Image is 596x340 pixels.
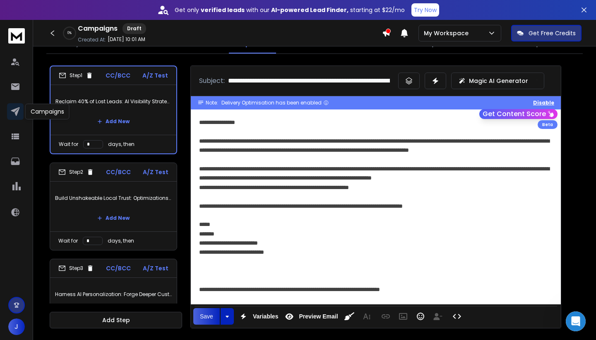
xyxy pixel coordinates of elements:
p: Build Unshakeable Local Trust: Optimizations Driving Real Results [55,187,172,210]
p: Get Free Credits [529,29,576,37]
button: Disable [533,100,554,106]
p: Magic AI Generator [469,77,528,85]
div: If you want the templates to work as — meaning each lead only gets one version and not follow-ups... [13,155,129,212]
div: Draft [123,23,146,34]
div: Delivery Optimisation has been enabled [221,100,329,106]
p: days, then [108,141,135,148]
button: J [8,318,25,335]
div: Campaigns [25,104,70,119]
li: The system will randomly assign leads to one of them, so each lead only receives one initial email. [19,242,129,265]
p: Try Now [414,6,437,14]
li: Keep both templates as variations. [19,224,129,240]
span: Preview Email [297,313,339,320]
strong: AI-powered Lead Finder, [271,6,348,14]
p: CC/BCC [106,264,131,272]
p: A/Z Test [143,264,168,272]
div: Step 2 [58,168,94,176]
b: multiple Step 1 emails [13,188,125,203]
p: A/Z Test [142,71,168,80]
p: Created At: [78,36,106,43]
button: Clean HTML [341,308,357,325]
div: Jessica says… [7,43,159,124]
h1: Box [40,8,52,14]
button: Save [193,308,220,325]
button: Preview Email [281,308,339,325]
div: What changes should I make if I want these templates to be used as A/B testing, like randomly for... [36,48,152,113]
p: CC/BCC [106,71,130,80]
div: Step 1 [59,72,93,79]
button: go back [5,3,21,19]
div: Here’s how: [13,216,129,224]
div: Hi [PERSON_NAME],If you want the templates to work asA/B testing— meaning each lead only gets one... [7,138,136,332]
p: Get only with our starting at $22/mo [175,6,405,14]
button: Add New [91,113,136,130]
p: A/Z Test [143,168,168,176]
img: Profile image for Box [24,5,37,18]
div: Hi [PERSON_NAME], [13,143,129,151]
button: Magic AI Generator [451,73,544,89]
button: Add Step [50,312,182,328]
li: Step1CC/BCCA/Z TestReclaim 40% of Lost Leads: AI Visibility Strategies for 2025 GrowthAdd NewWait... [50,66,177,154]
div: Step 3 [58,265,94,272]
p: 0 % [67,31,72,36]
p: Wait for [59,141,78,148]
div: Beta [538,120,558,129]
button: Emoticons [413,308,428,325]
p: days, then [108,238,134,244]
button: Add New [91,210,136,226]
span: Note: [206,100,218,106]
div: What changes should I make if I want these templates to be used as A/B testing, like randomly for... [30,43,159,118]
button: Emoji picker [13,272,19,278]
button: Gif picker [26,272,33,278]
button: Get Content Score [479,109,558,119]
p: My Workspace [424,29,472,37]
button: Insert Image (⌘P) [395,308,411,325]
li: Step2CC/BCCA/Z TestBuild Unshakeable Local Trust: Optimizations Driving Real ResultsAdd NewWait f... [50,163,177,250]
img: logo [8,28,25,44]
b: Step 1 [19,225,103,239]
button: Insert Unsubscribe Link [430,308,446,325]
button: Send a message… [142,268,155,282]
button: Insert Link (⌘K) [378,308,394,325]
p: Wait for [58,238,78,244]
button: Try Now [411,3,439,17]
iframe: Intercom live chat [566,311,586,331]
button: Home [144,3,160,19]
p: CC/BCC [106,168,131,176]
p: Reclaim 40% of Lost Leads: AI Visibility Strategies for 2025 Growth [55,90,171,113]
p: [DATE] 10:01 AM [108,36,145,43]
button: Code View [449,308,465,325]
button: Get Free Credits [511,25,582,41]
p: Subject: [199,76,225,86]
button: More Text [359,308,375,325]
strong: verified leads [201,6,245,14]
h1: Campaigns [78,24,118,34]
b: A/B testing [20,164,56,170]
button: Variables [236,308,280,325]
button: Upload attachment [39,272,46,278]
p: Harness AI Personalization: Forge Deeper Customer Connections Now [55,283,172,306]
textarea: Message… [7,254,159,268]
span: Variables [251,313,280,320]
